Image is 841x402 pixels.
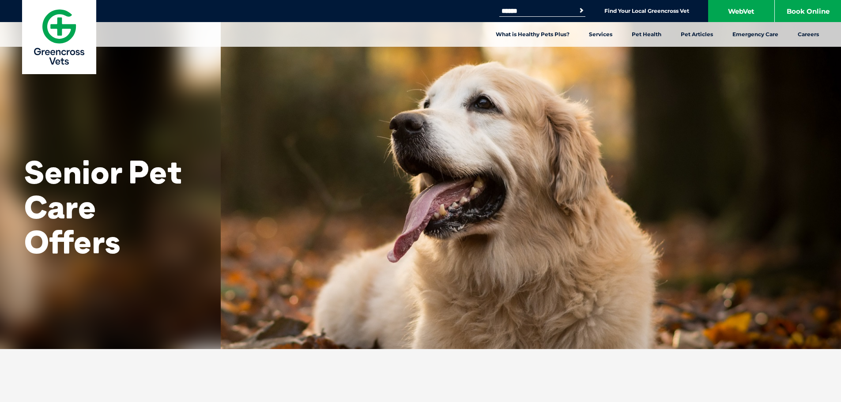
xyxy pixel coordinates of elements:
a: Pet Articles [671,22,723,47]
a: Services [579,22,622,47]
a: Pet Health [622,22,671,47]
button: Search [577,6,586,15]
a: What is Healthy Pets Plus? [486,22,579,47]
a: Emergency Care [723,22,788,47]
h1: Senior Pet Care Offers [24,154,196,259]
a: Careers [788,22,829,47]
a: Find Your Local Greencross Vet [604,8,689,15]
